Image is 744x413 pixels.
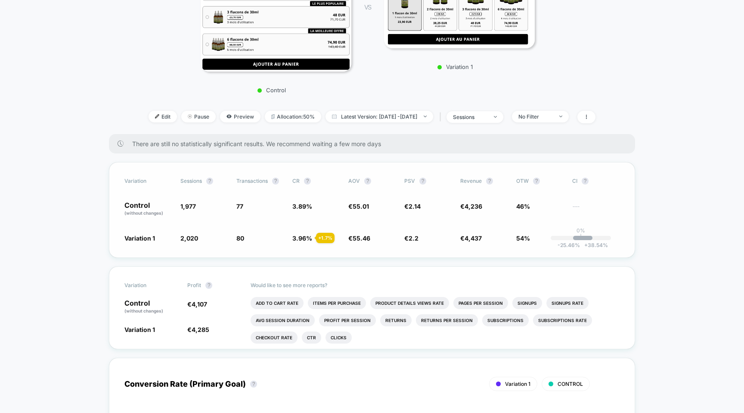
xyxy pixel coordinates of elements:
span: 54% [516,235,530,242]
span: 3.96 % [292,235,312,242]
span: (without changes) [124,308,163,313]
span: Variation [124,178,172,185]
span: There are still no statistically significant results. We recommend waiting a few more days [132,140,618,147]
span: Variation 1 [505,381,530,387]
span: Variation 1 [124,326,155,333]
li: Subscriptions [482,314,529,326]
span: 4,437 [465,235,482,242]
button: ? [205,282,212,289]
img: end [559,116,562,117]
button: ? [364,178,371,185]
span: OTW [516,178,564,185]
span: 1,977 [180,203,196,210]
span: Transactions [236,178,268,184]
button: ? [486,178,493,185]
img: end [494,116,497,118]
span: -25.46 % [558,242,580,248]
span: CONTROL [558,381,583,387]
span: 55.46 [353,235,370,242]
p: Control [124,202,172,216]
span: + [584,242,588,248]
span: 55.01 [353,203,369,210]
li: Returns [380,314,412,326]
li: Returns Per Session [416,314,478,326]
li: Subscriptions Rate [533,314,592,326]
p: 0% [577,227,585,234]
span: 77 [236,203,243,210]
p: Would like to see more reports? [251,282,620,288]
img: end [188,114,192,119]
span: € [404,203,421,210]
span: € [404,235,418,242]
li: Add To Cart Rate [251,297,304,309]
button: ? [419,178,426,185]
li: Ctr [302,332,321,344]
li: Avg Session Duration [251,314,315,326]
div: sessions [453,114,487,120]
span: (without changes) [124,210,163,216]
li: Pages Per Session [453,297,508,309]
div: No Filter [518,113,553,120]
button: ? [272,178,279,185]
span: Profit [187,282,201,288]
span: Pause [181,111,216,122]
img: rebalance [271,114,275,119]
button: ? [250,381,257,388]
span: € [348,203,369,210]
img: end [424,116,427,117]
p: Control [196,87,347,94]
li: Signups [512,297,542,309]
span: | [437,111,446,123]
span: Revenue [460,178,482,184]
span: CI [572,178,620,185]
span: VS [364,3,371,11]
li: Clicks [325,332,352,344]
span: 80 [236,235,244,242]
p: Variation 1 [380,63,530,70]
span: € [460,235,482,242]
button: ? [582,178,589,185]
span: 2,020 [180,235,198,242]
span: 46% [516,203,530,210]
img: calendar [332,114,337,119]
span: CR [292,178,300,184]
span: € [460,203,482,210]
span: 4,236 [465,203,482,210]
div: + 1.7 % [316,233,335,243]
span: AOV [348,178,360,184]
span: 2.2 [409,235,418,242]
span: PSV [404,178,415,184]
span: 4,107 [192,300,207,308]
span: Preview [220,111,260,122]
span: € [348,235,370,242]
span: 2.14 [409,203,421,210]
img: edit [155,114,159,119]
button: ? [206,178,213,185]
p: Control [124,300,179,314]
li: Signups Rate [546,297,589,309]
span: Sessions [180,178,202,184]
span: € [187,300,207,308]
button: ? [304,178,311,185]
span: 4,285 [192,326,209,333]
span: € [187,326,209,333]
li: Product Details Views Rate [370,297,449,309]
span: Latest Version: [DATE] - [DATE] [325,111,433,122]
span: Variation [124,282,172,289]
span: 38.54 % [580,242,608,248]
span: 3.89 % [292,203,312,210]
li: Checkout Rate [251,332,298,344]
span: Variation 1 [124,235,155,242]
span: Edit [149,111,177,122]
li: Profit Per Session [319,314,376,326]
span: --- [572,204,620,216]
p: | [580,234,582,240]
li: Items Per Purchase [308,297,366,309]
span: Allocation: 50% [265,111,321,122]
button: ? [533,178,540,185]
